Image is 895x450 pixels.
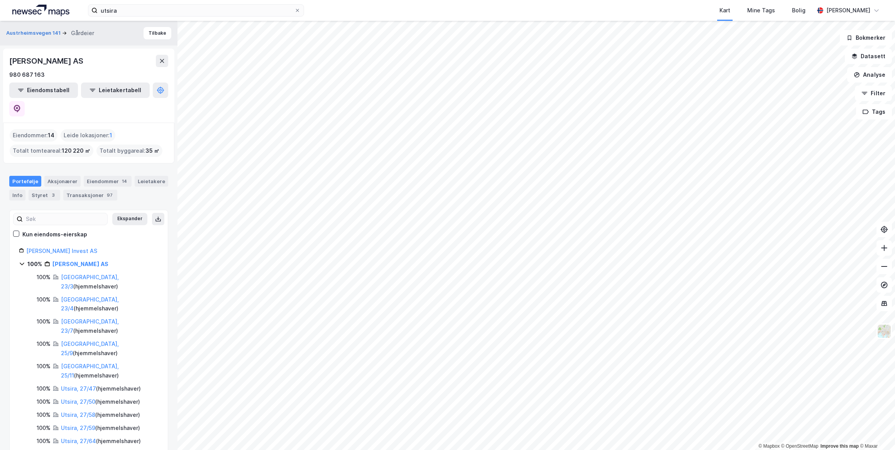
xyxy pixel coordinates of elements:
[61,274,119,290] a: [GEOGRAPHIC_DATA], 23/3
[826,6,870,15] div: [PERSON_NAME]
[61,398,95,405] a: Utsira, 27/50
[61,339,159,358] div: ( hjemmelshaver )
[758,443,780,449] a: Mapbox
[37,273,51,282] div: 100%
[62,146,90,155] span: 120 220 ㎡
[37,295,51,304] div: 100%
[61,129,115,142] div: Leide lokasjoner :
[61,411,95,418] a: Utsira, 27/58
[61,397,140,406] div: ( hjemmelshaver )
[26,248,97,254] a: [PERSON_NAME] Invest AS
[6,29,62,37] button: Austrheimsvegen 141
[37,384,51,393] div: 100%
[29,190,60,201] div: Styret
[821,443,859,449] a: Improve this map
[792,6,805,15] div: Bolig
[49,191,57,199] div: 3
[877,324,892,339] img: Z
[98,5,294,16] input: Søk på adresse, matrikkel, gårdeiere, leietakere eller personer
[856,413,895,450] iframe: Chat Widget
[856,413,895,450] div: Kontrollprogram for chat
[840,30,892,46] button: Bokmerker
[27,260,42,269] div: 100%
[719,6,730,15] div: Kart
[61,363,119,379] a: [GEOGRAPHIC_DATA], 25/11
[10,129,57,142] div: Eiendommer :
[112,213,147,225] button: Ekspander
[52,261,108,267] a: [PERSON_NAME] AS
[84,176,132,187] div: Eiendommer
[22,230,87,239] div: Kun eiendoms-eierskap
[37,410,51,420] div: 100%
[37,437,51,446] div: 100%
[110,131,112,140] span: 1
[12,5,69,16] img: logo.a4113a55bc3d86da70a041830d287a7e.svg
[37,317,51,326] div: 100%
[61,423,140,433] div: ( hjemmelshaver )
[61,410,140,420] div: ( hjemmelshaver )
[9,55,85,67] div: [PERSON_NAME] AS
[61,438,96,444] a: Utsira, 27/64
[9,176,41,187] div: Portefølje
[10,145,93,157] div: Totalt tomteareal :
[96,145,162,157] div: Totalt byggareal :
[61,273,159,291] div: ( hjemmelshaver )
[71,29,94,38] div: Gårdeier
[120,177,128,185] div: 14
[9,190,25,201] div: Info
[144,27,171,39] button: Tilbake
[9,83,78,98] button: Eiendomstabell
[61,385,96,392] a: Utsira, 27/47
[61,295,159,313] div: ( hjemmelshaver )
[61,318,119,334] a: [GEOGRAPHIC_DATA], 23/7
[61,437,141,446] div: ( hjemmelshaver )
[37,339,51,349] div: 100%
[48,131,54,140] span: 14
[37,397,51,406] div: 100%
[61,362,159,380] div: ( hjemmelshaver )
[37,423,51,433] div: 100%
[61,384,141,393] div: ( hjemmelshaver )
[61,340,119,356] a: [GEOGRAPHIC_DATA], 25/9
[145,146,159,155] span: 35 ㎡
[855,86,892,101] button: Filter
[61,317,159,335] div: ( hjemmelshaver )
[105,191,114,199] div: 97
[135,176,168,187] div: Leietakere
[63,190,117,201] div: Transaksjoner
[781,443,819,449] a: OpenStreetMap
[856,104,892,120] button: Tags
[847,67,892,83] button: Analyse
[37,362,51,371] div: 100%
[44,176,81,187] div: Aksjonærer
[61,425,95,431] a: Utsira, 27/59
[845,49,892,64] button: Datasett
[23,213,107,225] input: Søk
[61,296,119,312] a: [GEOGRAPHIC_DATA], 23/4
[81,83,150,98] button: Leietakertabell
[747,6,775,15] div: Mine Tags
[9,70,45,79] div: 980 687 163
